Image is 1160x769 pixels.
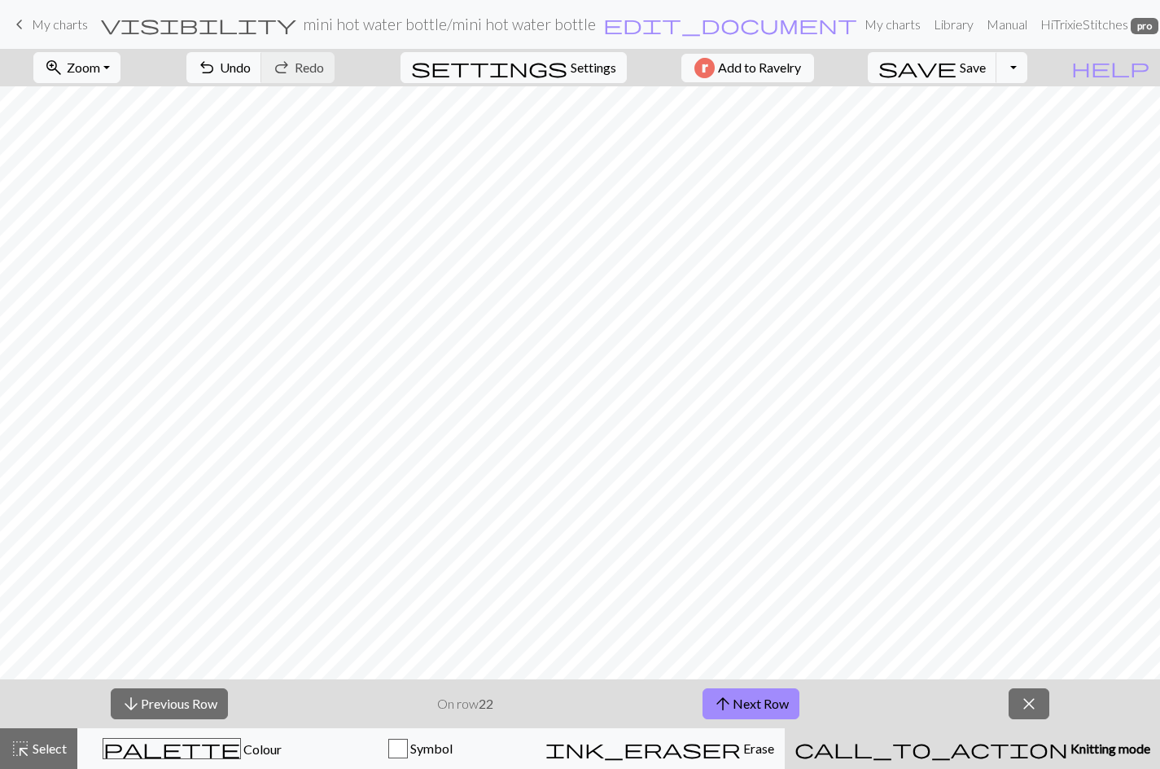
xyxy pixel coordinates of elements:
[858,8,927,41] a: My charts
[32,16,88,32] span: My charts
[868,52,997,83] button: Save
[785,728,1160,769] button: Knitting mode
[703,688,799,719] button: Next Row
[741,740,774,756] span: Erase
[960,59,986,75] span: Save
[220,59,251,75] span: Undo
[794,737,1068,760] span: call_to_action
[1068,740,1150,756] span: Knitting mode
[121,692,141,715] span: arrow_downward
[67,59,100,75] span: Zoom
[980,8,1034,41] a: Manual
[306,728,535,769] button: Symbol
[103,737,240,760] span: palette
[411,56,567,79] span: settings
[186,52,262,83] button: Undo
[878,56,956,79] span: save
[10,13,29,36] span: keyboard_arrow_left
[545,737,741,760] span: ink_eraser
[694,58,715,78] img: Ravelry
[1019,692,1039,715] span: close
[927,8,980,41] a: Library
[401,52,627,83] button: SettingsSettings
[603,13,857,36] span: edit_document
[1071,56,1149,79] span: help
[411,58,567,77] i: Settings
[30,740,67,756] span: Select
[718,58,801,78] span: Add to Ravelry
[33,52,120,83] button: Zoom
[408,740,453,756] span: Symbol
[111,688,228,719] button: Previous Row
[10,11,88,38] a: My charts
[681,54,814,82] button: Add to Ravelry
[571,58,616,77] span: Settings
[44,56,63,79] span: zoom_in
[241,741,282,757] span: Colour
[77,728,306,769] button: Colour
[1131,18,1158,34] span: pro
[437,694,493,714] p: On row
[11,737,30,760] span: highlight_alt
[479,696,493,711] strong: 22
[101,13,296,36] span: visibility
[303,15,596,33] h2: mini hot water bottle / mini hot water bottle
[713,692,733,715] span: arrow_upward
[197,56,217,79] span: undo
[535,728,785,769] button: Erase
